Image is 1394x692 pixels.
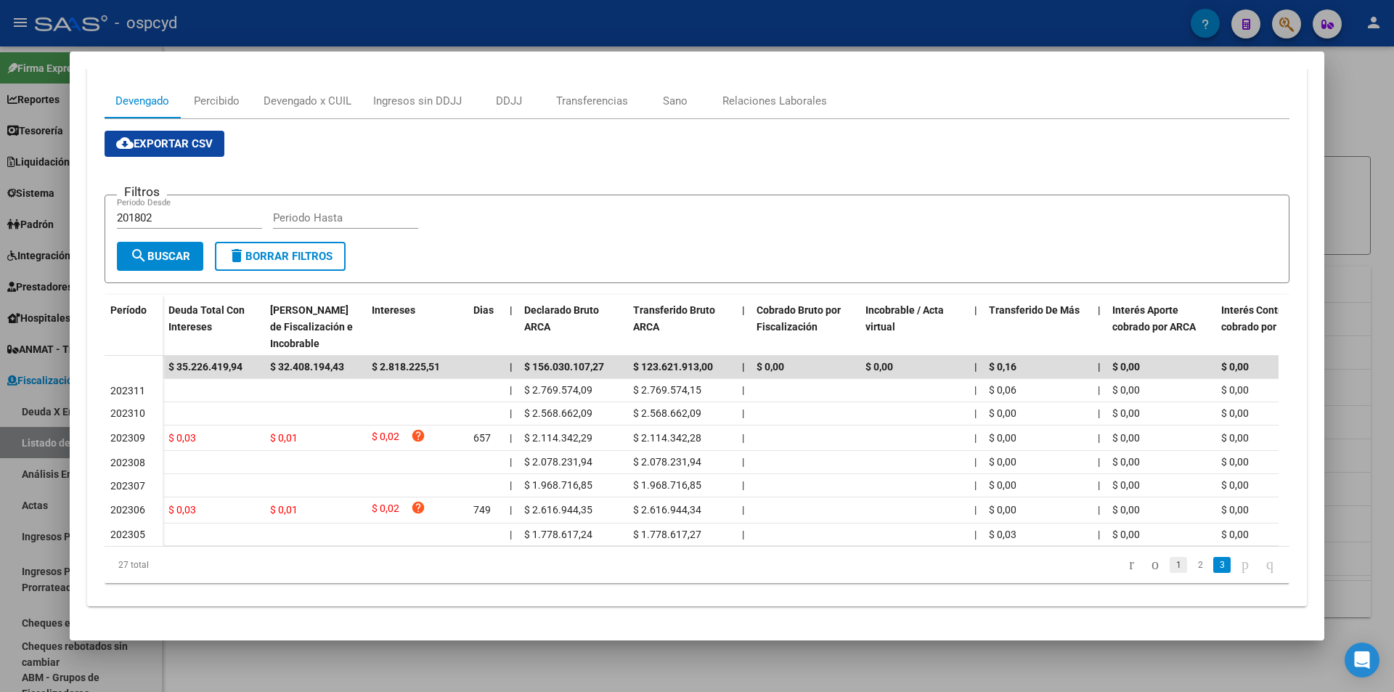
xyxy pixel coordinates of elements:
[633,456,701,468] span: $ 2.078.231,94
[633,529,701,540] span: $ 1.778.617,27
[1221,456,1249,468] span: $ 0,00
[1098,479,1100,491] span: |
[1098,407,1100,419] span: |
[510,432,512,444] span: |
[270,504,298,516] span: $ 0,01
[372,428,399,448] span: $ 0,02
[110,480,145,492] span: 202307
[524,456,592,468] span: $ 2.078.231,94
[742,432,744,444] span: |
[1112,304,1196,333] span: Interés Aporte cobrado por ARCA
[1112,432,1140,444] span: $ 0,00
[168,361,242,373] span: $ 35.226.419,94
[510,304,513,316] span: |
[974,407,977,419] span: |
[1112,456,1140,468] span: $ 0,00
[270,304,353,349] span: [PERSON_NAME] de Fiscalización e Incobrable
[757,304,841,333] span: Cobrado Bruto por Fiscalización
[989,432,1016,444] span: $ 0,00
[1221,479,1249,491] span: $ 0,00
[117,242,203,271] button: Buscar
[116,134,134,152] mat-icon: cloud_download
[110,304,147,316] span: Período
[130,247,147,264] mat-icon: search
[105,131,224,157] button: Exportar CSV
[1098,361,1101,373] span: |
[524,407,592,419] span: $ 2.568.662,09
[989,529,1016,540] span: $ 0,03
[1221,504,1249,516] span: $ 0,00
[989,304,1080,316] span: Transferido De Más
[742,384,744,396] span: |
[473,504,491,516] span: 749
[989,504,1016,516] span: $ 0,00
[510,479,512,491] span: |
[633,432,701,444] span: $ 2.114.342,28
[983,295,1092,359] datatable-header-cell: Transferido De Más
[1260,557,1280,573] a: go to last page
[270,432,298,444] span: $ 0,01
[989,361,1016,373] span: $ 0,16
[722,93,827,109] div: Relaciones Laborales
[633,504,701,516] span: $ 2.616.944,34
[372,500,399,520] span: $ 0,02
[1221,304,1316,333] span: Interés Contribución cobrado por ARCA
[228,250,333,263] span: Borrar Filtros
[473,304,494,316] span: Dias
[742,304,745,316] span: |
[627,295,736,359] datatable-header-cell: Transferido Bruto ARCA
[1221,407,1249,419] span: $ 0,00
[117,184,167,200] h3: Filtros
[974,504,977,516] span: |
[736,295,751,359] datatable-header-cell: |
[974,432,977,444] span: |
[974,304,977,316] span: |
[524,384,592,396] span: $ 2.769.574,09
[372,304,415,316] span: Intereses
[742,529,744,540] span: |
[194,93,240,109] div: Percibido
[105,295,163,356] datatable-header-cell: Período
[411,428,425,443] i: help
[1098,304,1101,316] span: |
[1112,504,1140,516] span: $ 0,00
[1213,557,1231,573] a: 3
[742,407,744,419] span: |
[1112,479,1140,491] span: $ 0,00
[974,529,977,540] span: |
[860,295,969,359] datatable-header-cell: Incobrable / Acta virtual
[1122,557,1141,573] a: go to first page
[1098,432,1100,444] span: |
[865,361,893,373] span: $ 0,00
[1098,456,1100,468] span: |
[510,361,513,373] span: |
[1221,361,1249,373] span: $ 0,00
[1098,529,1100,540] span: |
[168,504,196,516] span: $ 0,03
[510,407,512,419] span: |
[969,295,983,359] datatable-header-cell: |
[1191,557,1209,573] a: 2
[110,529,145,540] span: 202305
[633,361,713,373] span: $ 123.621.913,00
[373,93,462,109] div: Ingresos sin DDJJ
[115,93,169,109] div: Devengado
[110,504,145,516] span: 202306
[518,295,627,359] datatable-header-cell: Declarado Bruto ARCA
[556,93,628,109] div: Transferencias
[496,93,522,109] div: DDJJ
[372,361,440,373] span: $ 2.818.225,51
[1092,295,1106,359] datatable-header-cell: |
[1112,384,1140,396] span: $ 0,00
[989,479,1016,491] span: $ 0,00
[168,304,245,333] span: Deuda Total Con Intereses
[524,529,592,540] span: $ 1.778.617,24
[663,93,688,109] div: Sano
[524,361,604,373] span: $ 156.030.107,27
[366,295,468,359] datatable-header-cell: Intereses
[1112,361,1140,373] span: $ 0,00
[524,432,592,444] span: $ 2.114.342,29
[110,432,145,444] span: 202309
[215,242,346,271] button: Borrar Filtros
[1167,553,1189,577] li: page 1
